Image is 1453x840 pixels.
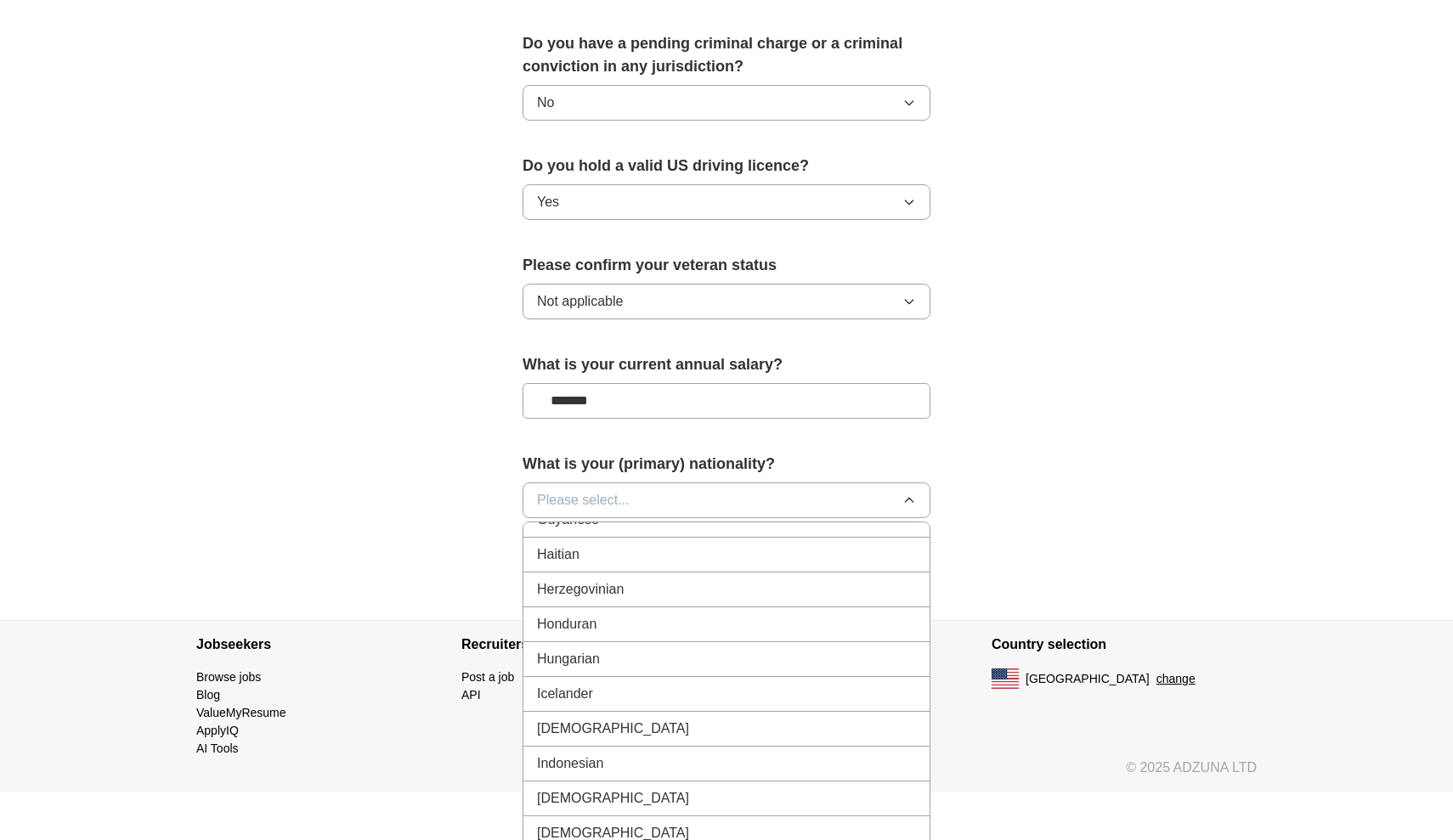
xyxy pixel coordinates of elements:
[461,688,481,702] a: API
[196,688,220,702] a: Blog
[992,668,1019,689] img: US flag
[1156,670,1196,688] button: change
[537,579,624,600] span: Herzegovinian
[523,155,930,178] label: Do you hold a valid US driving licence?
[523,453,930,476] label: What is your (primary) nationality?
[523,32,930,78] label: Do you have a pending criminal charge or a criminal conviction in any jurisdiction?
[523,254,930,277] label: Please confirm your veteran status
[537,192,559,212] span: Yes
[537,291,623,312] span: Not applicable
[523,353,930,376] label: What is your current annual salary?
[992,621,1257,668] h4: Country selection
[523,482,930,518] button: Please select...
[537,719,689,739] span: [DEMOGRAPHIC_DATA]
[537,490,630,510] span: Please select...
[537,93,554,113] span: No
[537,614,596,634] span: Honduran
[537,753,603,774] span: Indonesian
[196,706,286,719] a: ValueMyResume
[523,184,930,220] button: Yes
[537,684,593,704] span: Icelander
[537,544,580,565] span: Haitian
[523,284,930,319] button: Not applicable
[196,670,261,684] a: Browse jobs
[196,724,239,737] a: ApplyIQ
[1026,670,1150,688] span: [GEOGRAPHIC_DATA]
[183,758,1270,792] div: © 2025 ADZUNA LTD
[537,788,689,809] span: [DEMOGRAPHIC_DATA]
[523,85,930,121] button: No
[537,649,600,669] span: Hungarian
[461,670,514,684] a: Post a job
[196,741,239,755] a: AI Tools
